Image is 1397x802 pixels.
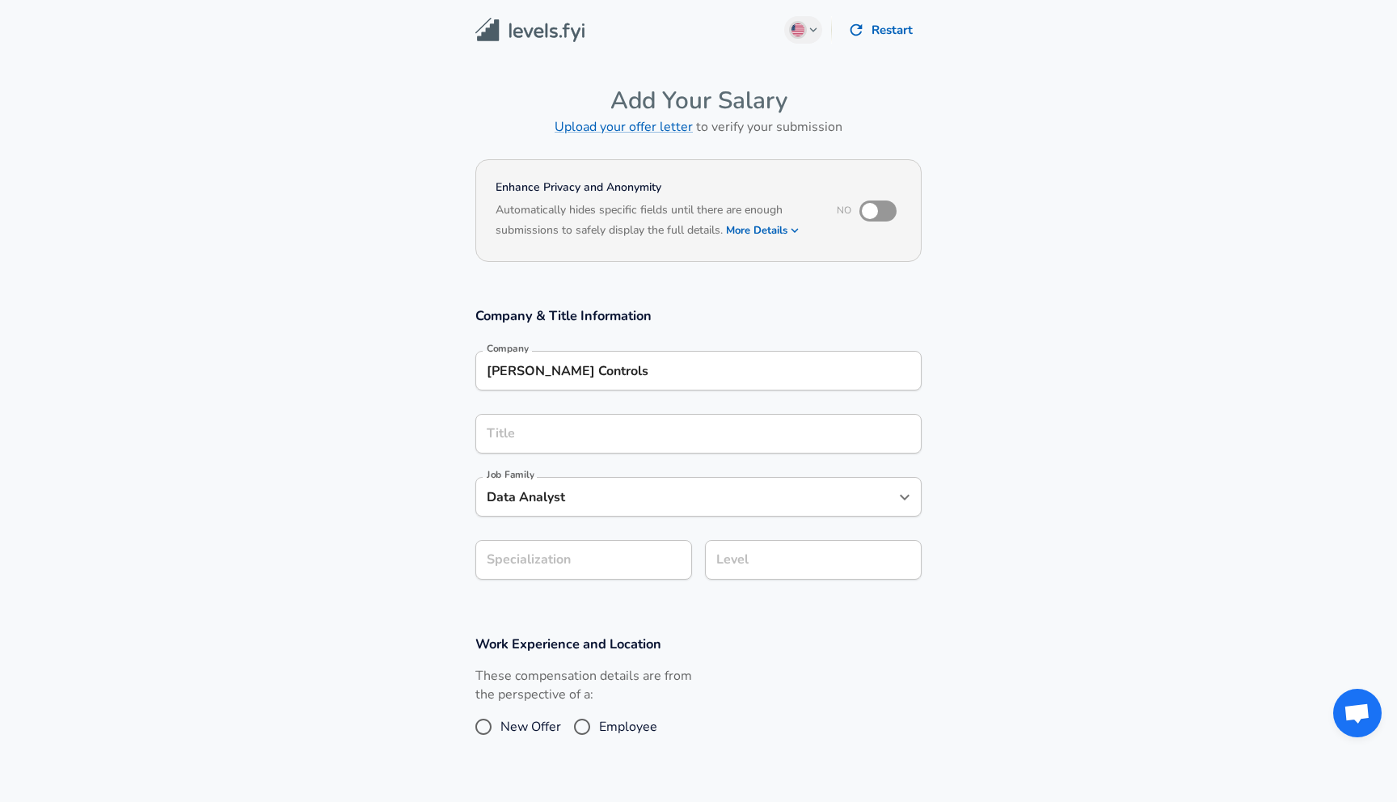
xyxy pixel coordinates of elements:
h3: Work Experience and Location [475,635,922,653]
button: Open [893,486,916,509]
input: Software Engineer [483,484,890,509]
h4: Add Your Salary [475,86,922,116]
img: English (US) [791,23,804,36]
button: Restart [842,13,922,47]
h4: Enhance Privacy and Anonymity [496,179,815,196]
h3: Company & Title Information [475,306,922,325]
a: Upload your offer letter [555,118,693,136]
label: Job Family [487,470,534,479]
input: Google [483,358,914,383]
span: Employee [599,717,657,737]
button: More Details [726,219,800,242]
input: Specialization [475,540,692,580]
img: Levels.fyi [475,18,585,43]
input: L3 [712,547,914,572]
h6: Automatically hides specific fields until there are enough submissions to safely display the full... [496,201,815,242]
div: Open chat [1333,689,1382,737]
label: Company [487,344,529,353]
label: These compensation details are from the perspective of a: [475,667,692,704]
span: No [837,204,851,217]
h6: to verify your submission [475,116,922,138]
button: English (US) [784,16,823,44]
span: New Offer [500,717,561,737]
input: Software Engineer [483,421,914,446]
